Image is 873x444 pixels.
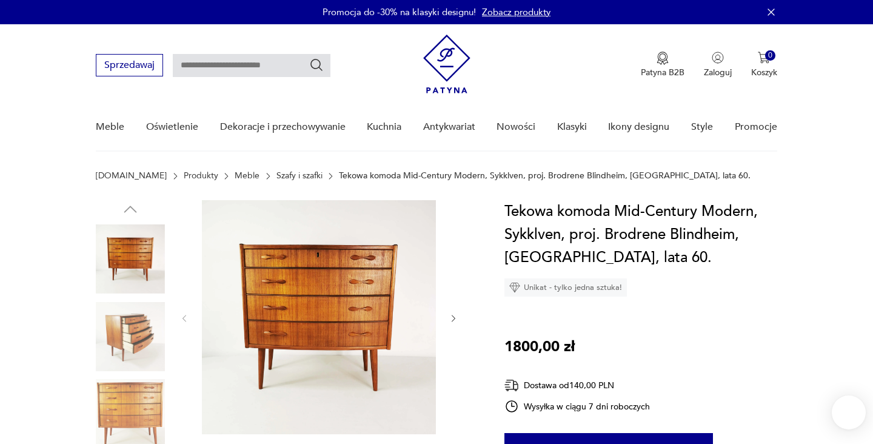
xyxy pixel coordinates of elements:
div: Wysyłka w ciągu 7 dni roboczych [504,399,650,414]
a: Produkty [184,171,218,181]
img: Zdjęcie produktu Tekowa komoda Mid-Century Modern, Sykklven, proj. Brodrene Blindheim, Norwegia, ... [96,302,165,371]
a: Sprzedawaj [96,62,163,70]
p: Tekowa komoda Mid-Century Modern, Sykklven, proj. Brodrene Blindheim, [GEOGRAPHIC_DATA], lata 60. [339,171,751,181]
div: 0 [765,50,775,61]
img: Ikona dostawy [504,378,519,393]
a: Zobacz produkty [482,6,550,18]
iframe: Smartsupp widget button [832,395,866,429]
img: Zdjęcie produktu Tekowa komoda Mid-Century Modern, Sykklven, proj. Brodrene Blindheim, Norwegia, ... [202,200,436,434]
a: Style [691,104,713,150]
a: Oświetlenie [146,104,198,150]
img: Ikonka użytkownika [712,52,724,64]
button: 0Koszyk [751,52,777,78]
a: Meble [235,171,259,181]
img: Zdjęcie produktu Tekowa komoda Mid-Century Modern, Sykklven, proj. Brodrene Blindheim, Norwegia, ... [96,224,165,294]
p: Zaloguj [704,67,732,78]
button: Sprzedawaj [96,54,163,76]
img: Ikona medalu [657,52,669,65]
p: Patyna B2B [641,67,684,78]
img: Ikona koszyka [758,52,770,64]
a: Szafy i szafki [276,171,323,181]
img: Ikona diamentu [509,282,520,293]
a: Antykwariat [423,104,475,150]
button: Patyna B2B [641,52,684,78]
button: Zaloguj [704,52,732,78]
a: Dekoracje i przechowywanie [220,104,346,150]
a: Ikony designu [608,104,669,150]
p: 1800,00 zł [504,335,575,358]
div: Unikat - tylko jedna sztuka! [504,278,627,297]
button: Szukaj [309,58,324,72]
a: Meble [96,104,124,150]
a: [DOMAIN_NAME] [96,171,167,181]
h1: Tekowa komoda Mid-Century Modern, Sykklven, proj. Brodrene Blindheim, [GEOGRAPHIC_DATA], lata 60. [504,200,777,269]
img: Patyna - sklep z meblami i dekoracjami vintage [423,35,470,93]
p: Promocja do -30% na klasyki designu! [323,6,476,18]
a: Ikona medaluPatyna B2B [641,52,684,78]
a: Promocje [735,104,777,150]
a: Klasyki [557,104,587,150]
p: Koszyk [751,67,777,78]
a: Nowości [497,104,535,150]
div: Dostawa od 140,00 PLN [504,378,650,393]
a: Kuchnia [367,104,401,150]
